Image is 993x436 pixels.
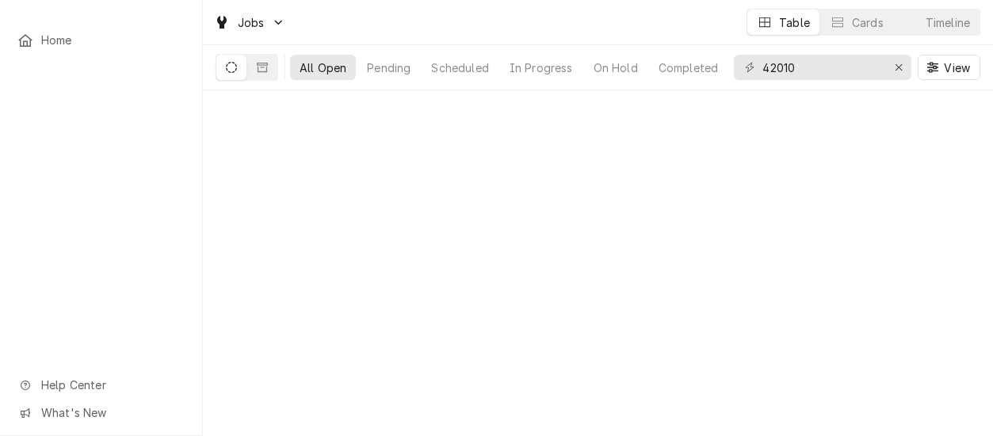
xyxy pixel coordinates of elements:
[367,59,411,76] div: Pending
[10,372,193,398] a: Go to Help Center
[779,14,810,31] div: Table
[41,32,185,48] span: Home
[886,55,911,80] button: Erase input
[762,55,881,80] input: Keyword search
[10,400,193,426] a: Go to What's New
[941,59,973,76] span: View
[926,14,970,31] div: Timeline
[41,404,183,421] span: What's New
[300,59,346,76] div: All Open
[10,27,193,53] a: Home
[41,377,183,393] span: Help Center
[852,14,884,31] div: Cards
[510,59,573,76] div: In Progress
[208,10,292,36] a: Go to Jobs
[594,59,638,76] div: On Hold
[238,14,265,31] span: Jobs
[431,59,488,76] div: Scheduled
[659,59,718,76] div: Completed
[918,55,980,80] button: View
